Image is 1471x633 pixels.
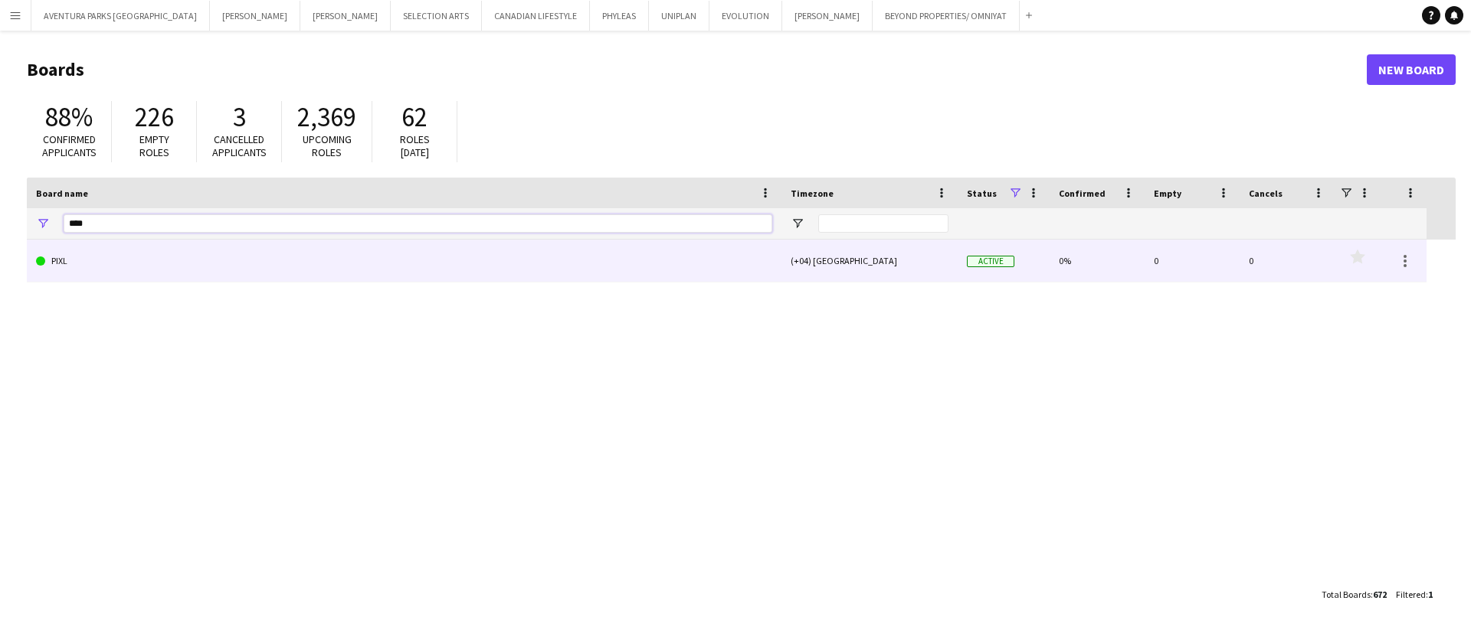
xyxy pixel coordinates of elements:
[233,100,246,134] span: 3
[210,1,300,31] button: [PERSON_NAME]
[36,217,50,230] button: Open Filter Menu
[781,240,958,282] div: (+04) [GEOGRAPHIC_DATA]
[42,132,97,159] span: Confirmed applicants
[391,1,482,31] button: SELECTION ARTS
[1154,188,1181,199] span: Empty
[782,1,873,31] button: [PERSON_NAME]
[1050,240,1145,282] div: 0%
[139,132,169,159] span: Empty roles
[212,132,267,159] span: Cancelled applicants
[64,214,772,233] input: Board name Filter Input
[1428,589,1433,600] span: 1
[1367,54,1456,85] a: New Board
[36,188,88,199] span: Board name
[1249,188,1283,199] span: Cancels
[297,100,356,134] span: 2,369
[401,100,428,134] span: 62
[791,188,834,199] span: Timezone
[709,1,782,31] button: EVOLUTION
[873,1,1020,31] button: BEYOND PROPERTIES/ OMNIYAT
[303,132,352,159] span: Upcoming roles
[27,58,1367,81] h1: Boards
[967,256,1014,267] span: Active
[590,1,649,31] button: PHYLEAS
[1145,240,1240,282] div: 0
[300,1,391,31] button: [PERSON_NAME]
[1240,240,1335,282] div: 0
[400,132,430,159] span: Roles [DATE]
[818,214,948,233] input: Timezone Filter Input
[649,1,709,31] button: UNIPLAN
[1396,579,1433,609] div: :
[482,1,590,31] button: CANADIAN LIFESTYLE
[967,188,997,199] span: Status
[1373,589,1387,600] span: 672
[36,240,772,282] a: PIXL
[45,100,93,134] span: 88%
[1396,589,1426,600] span: Filtered
[1059,188,1106,199] span: Confirmed
[1322,589,1371,600] span: Total Boards
[1322,579,1387,609] div: :
[31,1,210,31] button: AVENTURA PARKS [GEOGRAPHIC_DATA]
[135,100,174,134] span: 226
[791,217,804,230] button: Open Filter Menu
